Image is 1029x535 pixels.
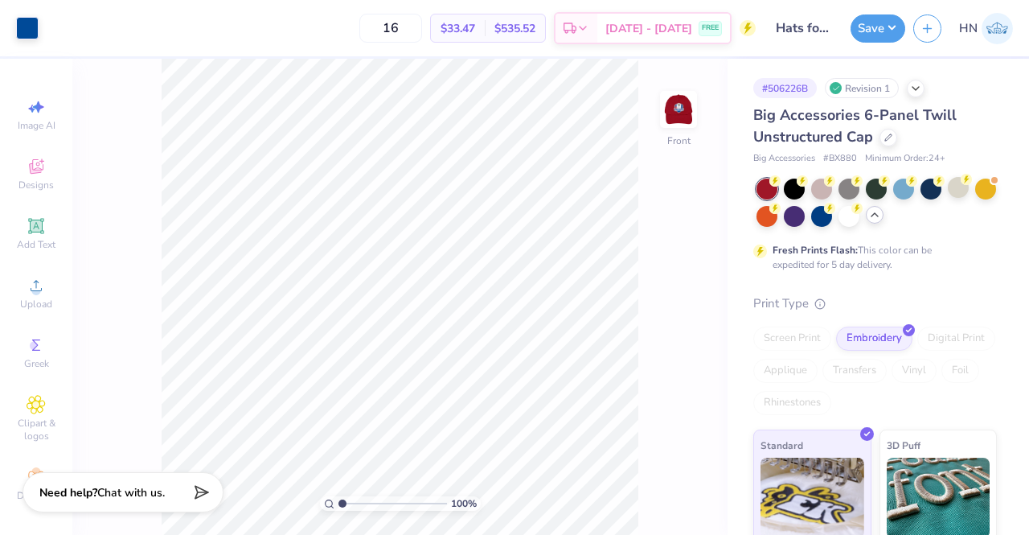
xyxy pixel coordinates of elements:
div: Transfers [822,359,887,383]
a: HN [959,13,1013,44]
span: Image AI [18,119,55,132]
strong: Fresh Prints Flash: [773,244,858,257]
div: Embroidery [836,327,912,351]
div: Revision 1 [825,78,899,98]
span: Greek [24,357,49,370]
span: Clipart & logos [8,417,64,442]
span: Decorate [17,489,55,502]
span: $33.47 [441,20,475,37]
span: Chat with us. [97,485,165,500]
div: Print Type [753,294,997,313]
div: Front [667,134,691,148]
div: # 506226B [753,78,817,98]
span: HN [959,19,978,38]
span: [DATE] - [DATE] [605,20,692,37]
strong: Need help? [39,485,97,500]
img: Front [662,93,695,126]
span: $535.52 [494,20,535,37]
button: Save [851,14,905,43]
span: 100 % [451,496,477,511]
div: Vinyl [892,359,937,383]
span: FREE [702,23,719,34]
div: Foil [941,359,979,383]
span: Standard [760,437,803,454]
input: – – [359,14,422,43]
span: Designs [18,179,54,191]
span: # BX880 [823,152,857,166]
span: Minimum Order: 24 + [865,152,945,166]
span: 3D Puff [887,437,920,454]
div: Rhinestones [753,391,831,415]
span: Add Text [17,238,55,251]
div: Screen Print [753,327,831,351]
div: Applique [753,359,818,383]
span: Upload [20,298,52,311]
div: Digital Print [917,327,995,351]
div: This color can be expedited for 5 day delivery. [773,243,970,272]
span: Big Accessories [753,152,815,166]
span: Big Accessories 6-Panel Twill Unstructured Cap [753,105,957,146]
img: Huda Nadeem [982,13,1013,44]
input: Untitled Design [764,12,842,44]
